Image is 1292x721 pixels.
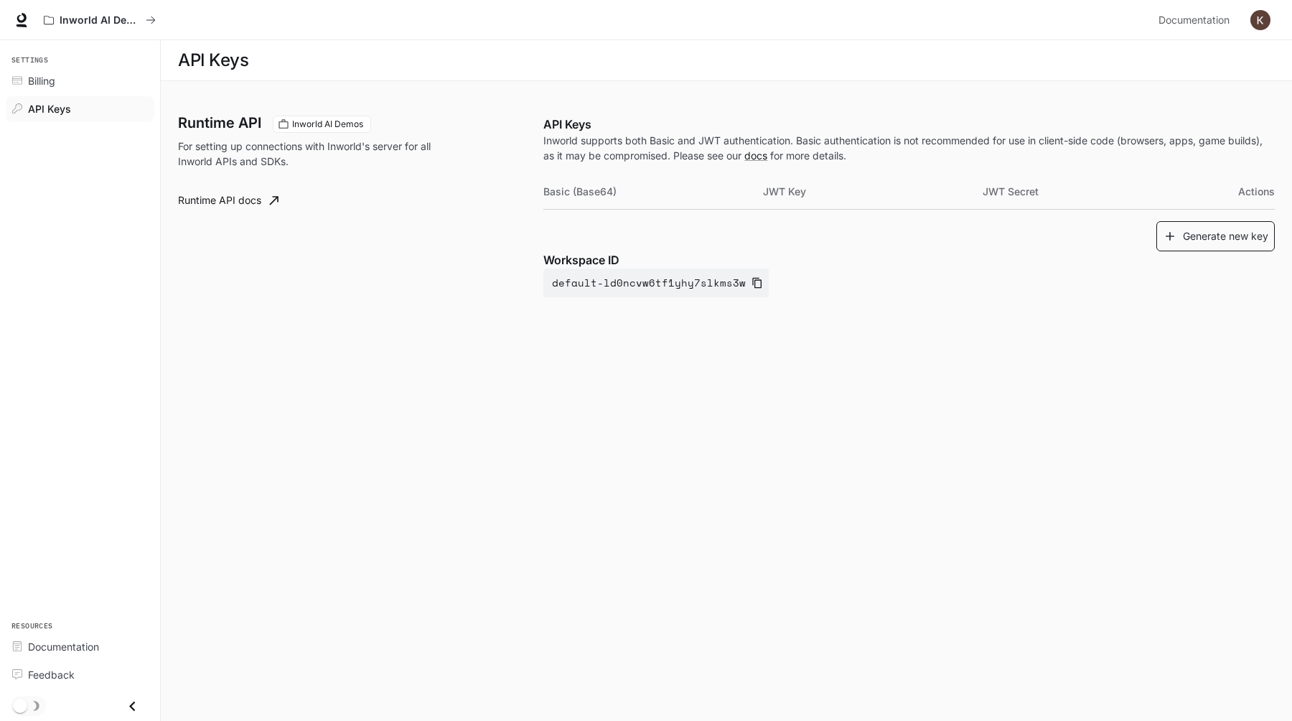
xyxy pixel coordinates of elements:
[178,139,444,169] p: For setting up connections with Inworld's server for all Inworld APIs and SDKs.
[178,46,248,75] h1: API Keys
[286,118,369,131] span: Inworld AI Demos
[60,14,140,27] p: Inworld AI Demos
[1246,6,1275,34] button: User avatar
[6,634,154,659] a: Documentation
[1158,11,1230,29] span: Documentation
[1202,175,1275,209] th: Actions
[543,116,1275,133] p: API Keys
[28,667,75,682] span: Feedback
[543,251,1275,269] p: Workspace ID
[6,662,154,687] a: Feedback
[28,639,99,654] span: Documentation
[763,175,983,209] th: JWT Key
[543,175,763,209] th: Basic (Base64)
[543,133,1275,163] p: Inworld supports both Basic and JWT authentication. Basic authentication is not recommended for u...
[543,269,769,297] button: default-ld0ncvw6tf1yhy7slkms3w
[983,175,1202,209] th: JWT Secret
[37,6,162,34] button: All workspaces
[28,73,55,88] span: Billing
[1153,6,1240,34] a: Documentation
[13,697,27,713] span: Dark mode toggle
[273,116,371,133] div: These keys will apply to your current workspace only
[172,186,284,215] a: Runtime API docs
[1250,10,1270,30] img: User avatar
[744,149,767,162] a: docs
[178,116,261,130] h3: Runtime API
[6,96,154,121] a: API Keys
[116,692,149,721] button: Close drawer
[6,68,154,93] a: Billing
[1156,221,1275,252] button: Generate new key
[28,101,71,116] span: API Keys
